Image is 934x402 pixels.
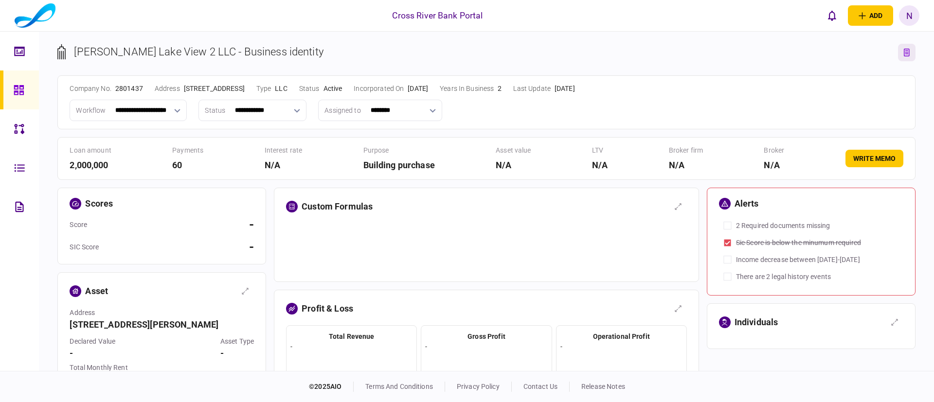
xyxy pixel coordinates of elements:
[85,199,113,208] h3: scores
[496,145,531,156] div: asset value
[669,158,703,172] div: N/A
[735,199,759,208] h3: alerts
[592,145,608,156] div: LTV
[172,158,203,172] div: 60
[363,145,435,156] div: purpose
[265,145,303,156] div: interest rate
[275,84,287,94] div: LLC
[822,5,842,26] button: open notifications list
[205,105,225,116] label: status
[15,3,55,28] img: client company logo
[70,320,254,329] h3: [STREET_ADDRESS][PERSON_NAME]
[735,318,778,327] h3: Individuals
[354,84,404,94] div: incorporated on
[363,158,435,172] div: Building purchase
[70,145,111,156] div: loan amount
[70,220,87,230] div: score
[70,308,254,318] div: address
[70,349,115,358] h3: -
[286,223,687,234] table: table
[736,272,831,282] label: There are 2 legal history events
[581,383,625,390] a: release notes
[70,84,111,94] div: company no.
[736,238,861,248] label: Sic Score is below the minumum required
[85,287,108,296] h3: asset
[408,84,428,94] div: [DATE]
[457,383,500,390] a: privacy policy
[70,158,111,172] div: 2,000,000
[324,105,360,116] label: assigned to
[229,100,290,121] input: status
[845,150,903,167] button: write memo
[302,304,353,313] h3: profit & loss
[523,383,557,390] a: contact us
[115,84,143,94] div: 2801437
[669,145,703,156] div: broker firm
[184,84,245,94] div: [STREET_ADDRESS]
[425,332,547,342] h4: gross profit
[70,242,99,252] div: SIC score
[496,158,531,172] div: N/A
[764,145,784,156] div: Broker
[302,202,373,211] h3: Custom formulas
[309,382,354,392] div: © 2025 AIO
[220,336,254,347] div: asset type
[899,5,919,26] button: N
[513,84,550,94] div: last update
[299,84,320,94] div: status
[365,100,426,121] input: assigned to
[265,158,303,172] div: N/A
[764,158,784,172] div: N/A
[76,105,106,116] label: workflow
[592,158,608,172] div: N/A
[440,84,494,94] div: years in business
[220,349,254,358] h3: -
[555,84,575,94] div: [DATE]
[898,44,916,61] button: link to entity page
[323,84,342,94] div: Active
[155,84,180,94] div: address
[70,336,115,347] div: declared value
[560,332,683,342] h4: operational profit
[172,145,203,156] div: payments
[736,221,830,231] label: 2 Required documents missing
[736,255,860,265] label: Income decrease between [DATE]-[DATE]
[290,332,413,342] h4: total revenue
[365,383,433,390] a: terms and conditions
[249,240,254,254] h1: -
[109,100,170,121] input: workflow
[249,217,254,232] h1: -
[498,84,502,94] div: 2
[392,9,483,22] div: Cross River Bank Portal
[256,84,271,94] div: Type
[74,44,323,60] div: [PERSON_NAME] Lake View 2 LLC - Business identity
[848,5,893,26] button: open adding identity options
[70,363,127,373] div: Total Monthly Rent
